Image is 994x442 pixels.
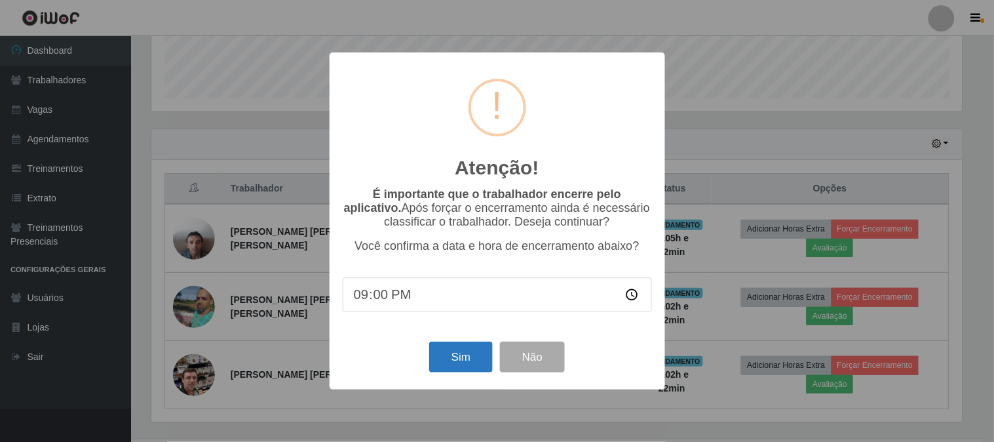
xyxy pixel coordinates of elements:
[343,188,652,229] p: Após forçar o encerramento ainda é necessário classificar o trabalhador. Deseja continuar?
[343,239,652,253] p: Você confirma a data e hora de encerramento abaixo?
[455,156,539,180] h2: Atenção!
[429,342,493,372] button: Sim
[500,342,565,372] button: Não
[344,188,621,214] b: É importante que o trabalhador encerre pelo aplicativo.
